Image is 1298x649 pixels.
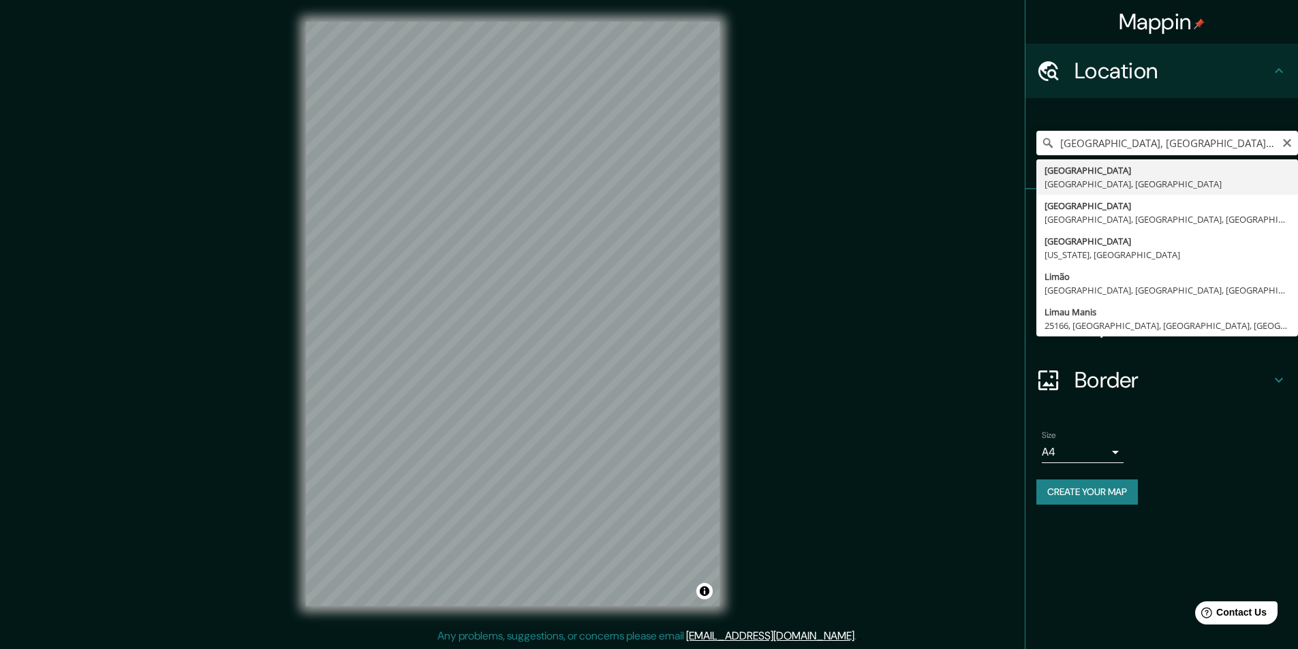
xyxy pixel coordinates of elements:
button: Toggle attribution [696,583,713,599]
div: [GEOGRAPHIC_DATA], [GEOGRAPHIC_DATA] [1045,177,1290,191]
canvas: Map [306,22,720,606]
img: pin-icon.png [1194,18,1205,29]
div: Limau Manis [1045,305,1290,319]
div: Limão [1045,270,1290,283]
div: [GEOGRAPHIC_DATA] [1045,163,1290,177]
label: Size [1042,430,1056,441]
div: [GEOGRAPHIC_DATA] [1045,199,1290,212]
button: Clear [1282,136,1293,148]
h4: Mappin [1119,8,1205,35]
div: [US_STATE], [GEOGRAPHIC_DATA] [1045,248,1290,262]
h4: Location [1075,57,1271,84]
div: Border [1025,353,1298,407]
div: . [856,628,859,644]
div: Pins [1025,189,1298,244]
h4: Layout [1075,312,1271,339]
div: . [859,628,861,644]
div: [GEOGRAPHIC_DATA], [GEOGRAPHIC_DATA], [GEOGRAPHIC_DATA] [1045,283,1290,297]
iframe: Help widget launcher [1177,596,1283,634]
div: [GEOGRAPHIC_DATA] [1045,234,1290,248]
div: Layout [1025,298,1298,353]
h4: Border [1075,366,1271,394]
a: [EMAIL_ADDRESS][DOMAIN_NAME] [686,629,854,643]
div: Location [1025,44,1298,98]
div: Style [1025,244,1298,298]
div: [GEOGRAPHIC_DATA], [GEOGRAPHIC_DATA], [GEOGRAPHIC_DATA] [1045,212,1290,226]
button: Create your map [1036,479,1138,505]
input: Pick your city or area [1036,131,1298,155]
p: Any problems, suggestions, or concerns please email . [437,628,856,644]
div: 25166, [GEOGRAPHIC_DATA], [GEOGRAPHIC_DATA], [GEOGRAPHIC_DATA], [GEOGRAPHIC_DATA] [1045,319,1290,332]
div: A4 [1042,441,1124,463]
